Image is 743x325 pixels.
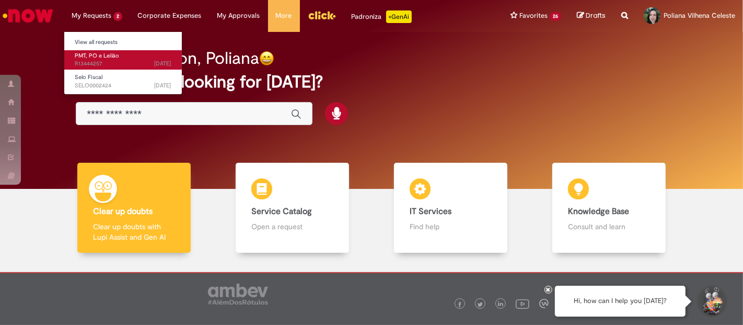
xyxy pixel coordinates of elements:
img: happy-face.png [259,51,274,66]
span: My Approvals [217,10,260,21]
h2: What are you looking for [DATE]? [76,73,667,91]
div: Padroniza [352,10,412,23]
p: Clear up doubts with Lupi Assist and Gen AI [93,221,175,242]
p: Find help [410,221,492,232]
img: logo_footer_twitter.png [478,302,483,307]
button: Start Support Conversation [696,286,727,317]
a: Service Catalog Open a request [213,163,371,253]
span: 2 [113,12,122,21]
img: logo_footer_workplace.png [539,299,549,308]
time: 25/08/2025 13:30:13 [155,60,171,68]
img: click_logo_yellow_360x200.png [308,7,336,23]
img: logo_footer_linkedin.png [498,301,503,308]
a: Clear up doubts Clear up doubts with Lupi Assist and Gen AI [55,163,213,253]
a: Knowledge Base Consult and learn [530,163,688,253]
span: [DATE] [155,82,171,89]
img: logo_footer_ambev_rotulo_gray.png [208,284,268,305]
b: Service Catalog [251,206,312,217]
span: Poliana Vilhena Celeste [664,11,735,20]
b: IT Services [410,206,451,217]
p: Consult and learn [568,221,650,232]
img: logo_footer_youtube.png [516,297,529,310]
time: 20/08/2025 16:45:53 [155,82,171,89]
a: IT Services Find help [371,163,530,253]
p: +GenAi [386,10,412,23]
p: Open a request [251,221,333,232]
div: Hi, how can I help you [DATE]? [555,286,686,317]
a: View all requests [64,37,182,48]
span: Drafts [586,10,606,20]
img: logo_footer_facebook.png [457,302,462,307]
span: Favorites [519,10,548,21]
span: R13444257 [75,60,171,68]
a: Drafts [577,11,606,21]
a: Open SELO0002424 : Selo Fiscal [64,72,182,91]
span: Corporate Expenses [138,10,202,21]
span: 26 [550,12,561,21]
a: Open R13444257 : PMT, PO e Leilão [64,50,182,70]
span: My Requests [72,10,111,21]
span: [DATE] [155,60,171,68]
b: Clear up doubts [93,206,153,217]
span: PMT, PO e Leilão [75,52,119,60]
span: More [276,10,292,21]
span: SELO0002424 [75,82,171,90]
img: ServiceNow [1,5,55,26]
span: Selo Fiscal [75,73,102,81]
b: Knowledge Base [568,206,629,217]
ul: My Requests [64,31,182,95]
